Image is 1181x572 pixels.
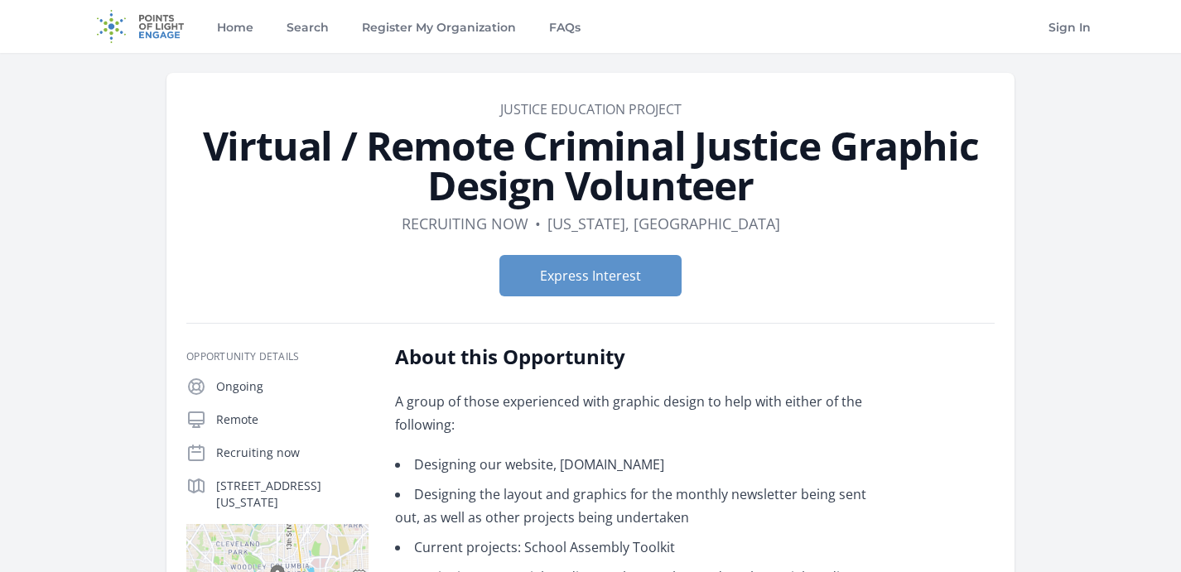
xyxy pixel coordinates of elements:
p: A group of those experienced with graphic design to help with either of the following: [395,390,880,436]
p: Ongoing [216,378,369,395]
div: • [535,212,541,235]
a: Justice Education Project [500,100,682,118]
button: Express Interest [499,255,682,296]
h1: Virtual / Remote Criminal Justice Graphic Design Volunteer [186,126,995,205]
li: Designing the layout and graphics for the monthly newsletter being sent out, as well as other pro... [395,483,880,529]
li: Current projects: School Assembly Toolkit [395,536,880,559]
p: Recruiting now [216,445,369,461]
dd: [US_STATE], [GEOGRAPHIC_DATA] [547,212,780,235]
h2: About this Opportunity [395,344,880,370]
li: Designing our website, [DOMAIN_NAME] [395,453,880,476]
dd: Recruiting now [402,212,528,235]
p: [STREET_ADDRESS][US_STATE] [216,478,369,511]
p: Remote [216,411,369,428]
h3: Opportunity Details [186,350,369,363]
